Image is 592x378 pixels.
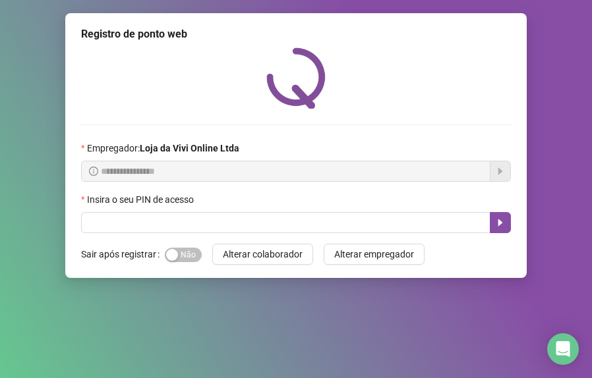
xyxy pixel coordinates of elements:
[547,333,579,365] div: Open Intercom Messenger
[334,247,414,261] span: Alterar empregador
[81,26,511,42] div: Registro de ponto web
[81,244,165,265] label: Sair após registrar
[81,192,202,207] label: Insira o seu PIN de acesso
[223,247,303,261] span: Alterar colaborador
[140,143,239,153] strong: Loja da Vivi Online Ltda
[324,244,425,265] button: Alterar empregador
[212,244,313,265] button: Alterar colaborador
[266,47,326,109] img: QRPoint
[89,167,98,176] span: info-circle
[495,217,506,228] span: caret-right
[87,141,239,155] span: Empregador :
